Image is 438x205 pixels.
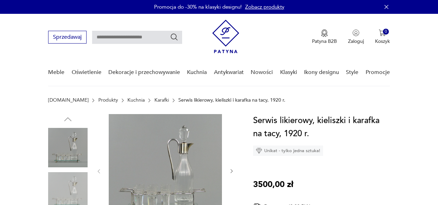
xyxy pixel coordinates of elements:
[346,59,358,86] a: Style
[251,59,273,86] a: Nowości
[304,59,339,86] a: Ikony designu
[366,59,390,86] a: Promocje
[383,29,389,35] div: 0
[170,33,178,41] button: Szukaj
[48,128,88,167] img: Zdjęcie produktu Serwis likierowy, kieliszki i karafka na tacy, 1920 r.
[280,59,297,86] a: Klasyki
[212,20,239,53] img: Patyna - sklep z meblami i dekoracjami vintage
[253,114,390,140] h1: Serwis likierowy, kieliszki i karafka na tacy, 1920 r.
[352,29,359,36] img: Ikonka użytkownika
[154,3,242,10] p: Promocja do -30% na klasyki designu!
[379,29,386,36] img: Ikona koszyka
[348,38,364,45] p: Zaloguj
[312,29,337,45] a: Ikona medaluPatyna B2B
[98,97,118,103] a: Produkty
[214,59,244,86] a: Antykwariat
[256,148,262,154] img: Ikona diamentu
[178,97,285,103] p: Serwis likierowy, kieliszki i karafka na tacy, 1920 r.
[312,29,337,45] button: Patyna B2B
[48,35,87,40] a: Sprzedawaj
[187,59,207,86] a: Kuchnia
[312,38,337,45] p: Patyna B2B
[48,97,89,103] a: [DOMAIN_NAME]
[321,29,328,37] img: Ikona medalu
[245,3,284,10] a: Zobacz produkty
[48,31,87,44] button: Sprzedawaj
[48,59,64,86] a: Meble
[108,59,180,86] a: Dekoracje i przechowywanie
[348,29,364,45] button: Zaloguj
[127,97,145,103] a: Kuchnia
[253,178,293,191] p: 3500,00 zł
[375,29,390,45] button: 0Koszyk
[375,38,390,45] p: Koszyk
[253,146,323,156] div: Unikat - tylko jedna sztuka!
[154,97,169,103] a: Karafki
[72,59,101,86] a: Oświetlenie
